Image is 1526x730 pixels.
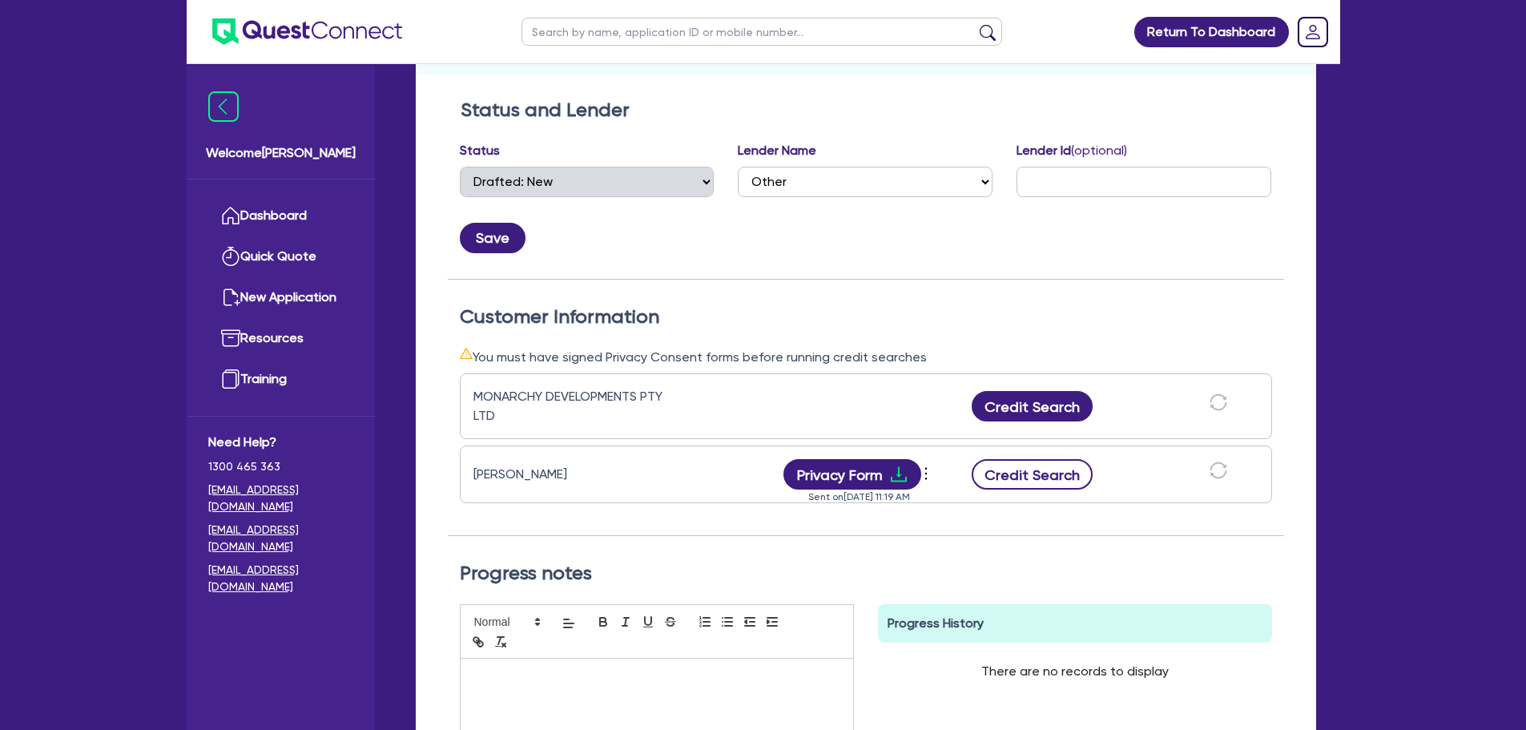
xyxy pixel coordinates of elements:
div: There are no records to display [962,643,1188,700]
img: resources [221,329,240,348]
span: more [918,462,934,486]
a: Return To Dashboard [1134,17,1289,47]
span: Welcome [PERSON_NAME] [206,143,356,163]
h2: Progress notes [460,562,1272,585]
a: [EMAIL_ADDRESS][DOMAIN_NAME] [208,482,353,515]
span: (optional) [1071,143,1127,158]
a: [EMAIL_ADDRESS][DOMAIN_NAME] [208,562,353,595]
span: sync [1210,462,1227,479]
h2: Customer Information [460,305,1272,329]
a: [EMAIL_ADDRESS][DOMAIN_NAME] [208,522,353,555]
a: Quick Quote [208,236,353,277]
a: Training [208,359,353,400]
span: sync [1210,393,1227,411]
button: Save [460,223,525,253]
h2: Status and Lender [461,99,1271,122]
span: 1300 465 363 [208,458,353,475]
img: training [221,369,240,389]
img: quest-connect-logo-blue [212,18,402,45]
label: Lender Id [1017,141,1127,160]
div: [PERSON_NAME] [473,465,674,484]
button: sync [1205,461,1232,489]
span: download [889,465,908,484]
button: sync [1205,393,1232,421]
span: warning [460,347,473,360]
img: new-application [221,288,240,307]
span: Need Help? [208,433,353,452]
a: New Application [208,277,353,318]
button: Dropdown toggle [921,461,935,488]
button: Privacy Formdownload [783,459,921,490]
img: quick-quote [221,247,240,266]
div: MONARCHY DEVELOPMENTS PTY LTD [473,387,674,425]
a: Resources [208,318,353,359]
a: Dropdown toggle [1292,11,1334,53]
label: Status [460,141,500,160]
div: Progress History [878,604,1272,643]
button: Credit Search [972,391,1093,421]
a: Dashboard [208,196,353,236]
button: Credit Search [972,459,1093,490]
label: Lender Name [738,141,816,160]
div: You must have signed Privacy Consent forms before running credit searches [460,347,1272,367]
img: icon-menu-close [208,91,239,122]
input: Search by name, application ID or mobile number... [521,18,1002,46]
